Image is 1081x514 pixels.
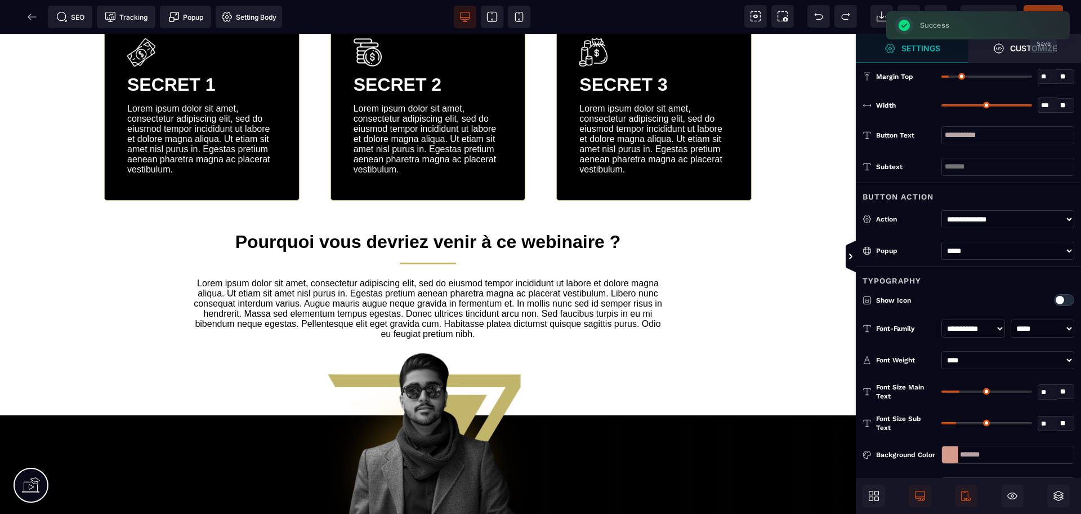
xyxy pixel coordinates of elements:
div: Button Action [856,183,1081,203]
span: Open Style Manager [856,34,968,63]
span: View components [744,5,767,28]
text: Lorem ipsum dolor sit amet, consectetur adipiscing elit, sed do eiusmod tempor incididunt ut labo... [354,67,503,144]
strong: Settings [901,44,940,52]
span: Setting Body [221,11,276,23]
span: Open Blocks [863,485,885,507]
p: Show Icon [863,295,1003,306]
h1: SECRET 3 [579,35,729,67]
span: Is Show Desktop [909,485,931,507]
span: Toggle Views [856,240,867,274]
span: Undo [807,5,830,28]
span: Seo meta data [48,6,92,28]
div: Typography [856,267,1081,287]
div: Font-Family [876,323,936,334]
span: View desktop [454,6,476,28]
span: Margin Top [876,72,913,81]
span: Tracking code [97,6,155,28]
span: Redo [834,5,857,28]
span: Clear [897,5,920,28]
span: Screenshot [771,5,794,28]
h1: SECRET 1 [127,35,276,67]
strong: Customize [1010,44,1057,52]
span: Cmd Hidden Block [1001,485,1024,507]
div: Font Weight [876,355,936,366]
span: Preview [961,5,1017,28]
span: Save [924,5,947,28]
span: Popup [168,11,203,23]
text: Lorem ipsum dolor sit amet, consectetur adipiscing elit, sed do eiusmod tempor incididunt ut labo... [579,67,729,144]
div: Background Color [876,449,936,460]
div: Popup [876,245,936,256]
span: Is Show Mobile [955,485,977,507]
span: Create Alert Modal [160,6,211,28]
span: Open Style Manager [968,34,1081,63]
span: Width [876,101,896,110]
span: Tracking [105,11,148,23]
span: View tablet [481,6,503,28]
h1: SECRET 2 [354,35,503,67]
img: c9869d5eb1cdbb317a96cb22f58af673_money(1).png [127,5,155,33]
div: Action [876,214,936,225]
text: Lorem ipsum dolor sit amet, consectetur adipiscing elit, sed do eiusmod tempor incididunt ut labo... [127,67,276,144]
span: SEO [56,11,84,23]
span: Favicon [216,6,282,28]
span: Save [1024,5,1063,28]
span: Font Size Main Text [876,383,936,401]
span: Open Sub Layers [1047,485,1070,507]
img: 8e52f661b2727741125877daf8b25d4e_money.png [354,5,382,33]
span: Open Import Webpage [870,5,893,28]
div: Subtext [876,161,936,172]
img: 22aba810c891c330a05c09a853d6125c_money-bag.png [579,5,607,33]
text: Lorem ipsum dolor sit amet, consectetur adipiscing elit, sed do eiusmod tempor incididunt ut labo... [191,242,664,308]
span: View mobile [508,6,530,28]
h1: Pourquoi vous devriez venir à ce webinaire ? [191,192,664,224]
div: Button Text [876,130,936,141]
span: Font Size Sub Text [876,414,936,432]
